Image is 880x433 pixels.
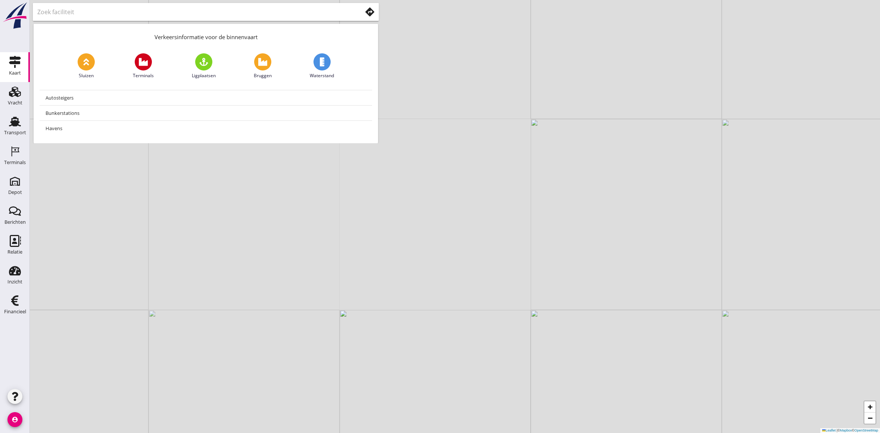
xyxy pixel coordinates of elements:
div: Berichten [4,220,26,225]
a: Zoom in [864,401,876,412]
a: OpenStreetMap [854,429,878,432]
div: Vracht [8,100,22,105]
div: © © [820,428,880,433]
div: Transport [4,130,26,135]
span: − [868,413,873,423]
a: Waterstand [310,53,334,79]
div: Bunkerstations [46,109,366,117]
i: account_circle [7,412,22,427]
a: Zoom out [864,412,876,424]
a: Terminals [133,53,154,79]
div: Terminals [4,160,26,165]
a: Mapbox [840,429,852,432]
div: Kaart [9,70,21,75]
div: Depot [8,190,22,195]
span: + [868,402,873,411]
span: Ligplaatsen [192,72,216,79]
span: Terminals [133,72,154,79]
a: Leaflet [822,429,836,432]
div: Havens [46,124,366,133]
a: Sluizen [78,53,95,79]
div: Inzicht [7,279,22,284]
div: Autosteigers [46,93,366,102]
img: logo-small.a267ee39.svg [1,2,28,29]
div: Relatie [7,250,22,254]
span: Bruggen [254,72,272,79]
span: | [837,429,837,432]
span: Sluizen [79,72,94,79]
a: Ligplaatsen [192,53,216,79]
div: Verkeersinformatie voor de binnenvaart [34,24,378,47]
input: Zoek faciliteit [37,6,352,18]
div: Financieel [4,309,26,314]
span: Waterstand [310,72,334,79]
a: Bruggen [254,53,272,79]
